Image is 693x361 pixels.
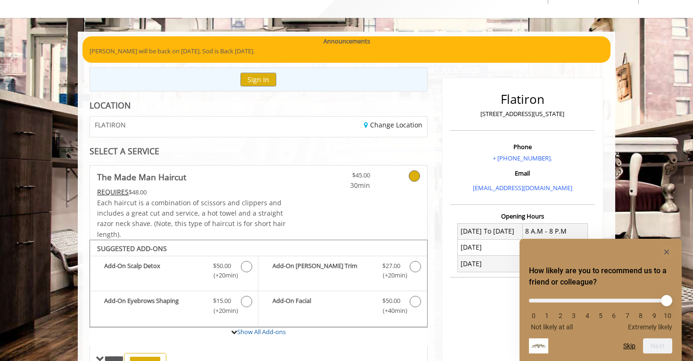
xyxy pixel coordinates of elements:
h3: Email [453,170,593,176]
div: How likely are you to recommend us to a friend or colleague? Select an option from 0 to 10, with ... [529,292,672,331]
label: Add-On Scalp Detox [95,261,253,283]
td: [DATE] To [DATE] [458,223,523,239]
li: 8 [636,312,645,319]
li: 5 [596,312,605,319]
td: 8 A.M - 8 P.M [522,223,587,239]
div: How likely are you to recommend us to a friend or colleague? Select an option from 0 to 10, with ... [529,246,672,353]
td: [DATE] [458,256,523,272]
b: Announcements [323,36,370,46]
button: Sign In [240,73,276,86]
a: [EMAIL_ADDRESS][DOMAIN_NAME] [473,184,572,192]
li: 6 [609,312,619,319]
li: 7 [623,312,632,319]
span: Not likely at all [531,323,573,331]
span: This service needs some Advance to be paid before we block your appointment [97,187,129,196]
b: The Made Man Haircut [97,170,186,184]
span: FLATIRON [95,121,126,128]
button: Skip [623,342,635,350]
button: Hide survey [661,246,672,258]
b: Add-On [PERSON_NAME] Trim [272,261,372,281]
p: [PERSON_NAME] will be back on [DATE]. Sod is Back [DATE]. [90,46,603,56]
h2: Flatiron [453,92,593,106]
td: [DATE] [458,239,523,255]
b: Add-On Facial [272,296,372,316]
a: Show All Add-ons [237,327,286,336]
li: 10 [663,312,672,319]
li: 4 [583,312,592,319]
span: (+20min ) [377,270,405,280]
div: SELECT A SERVICE [90,147,428,156]
span: 30min [314,180,370,191]
label: Add-On Beard Trim [263,261,422,283]
p: [STREET_ADDRESS][US_STATE] [453,109,593,119]
b: Add-On Eyebrows Shaping [104,296,204,316]
b: SUGGESTED ADD-ONS [97,244,167,253]
li: 0 [529,312,538,319]
a: $45.00 [314,166,370,191]
span: $50.00 [213,261,231,271]
h3: Opening Hours [450,213,595,219]
a: Change Location [364,120,422,129]
span: $15.00 [213,296,231,306]
li: 2 [556,312,565,319]
button: Next question [643,338,672,353]
span: Each haircut is a combination of scissors and clippers and includes a great cut and service, a ho... [97,198,286,239]
label: Add-On Facial [263,296,422,318]
li: 9 [650,312,659,319]
span: (+20min ) [208,306,236,316]
span: $27.00 [382,261,400,271]
h3: Phone [453,143,593,150]
div: The Made Man Haircut Add-onS [90,240,428,327]
label: Add-On Eyebrows Shaping [95,296,253,318]
a: + [PHONE_NUMBER]. [493,154,552,162]
b: LOCATION [90,100,131,111]
span: (+20min ) [208,270,236,280]
li: 3 [569,312,578,319]
span: $50.00 [382,296,400,306]
span: (+40min ) [377,306,405,316]
span: Extremely likely [628,323,672,331]
li: 1 [542,312,552,319]
b: Add-On Scalp Detox [104,261,204,281]
h2: How likely are you to recommend us to a friend or colleague? Select an option from 0 to 10, with ... [529,265,672,288]
div: $48.00 [97,187,287,197]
